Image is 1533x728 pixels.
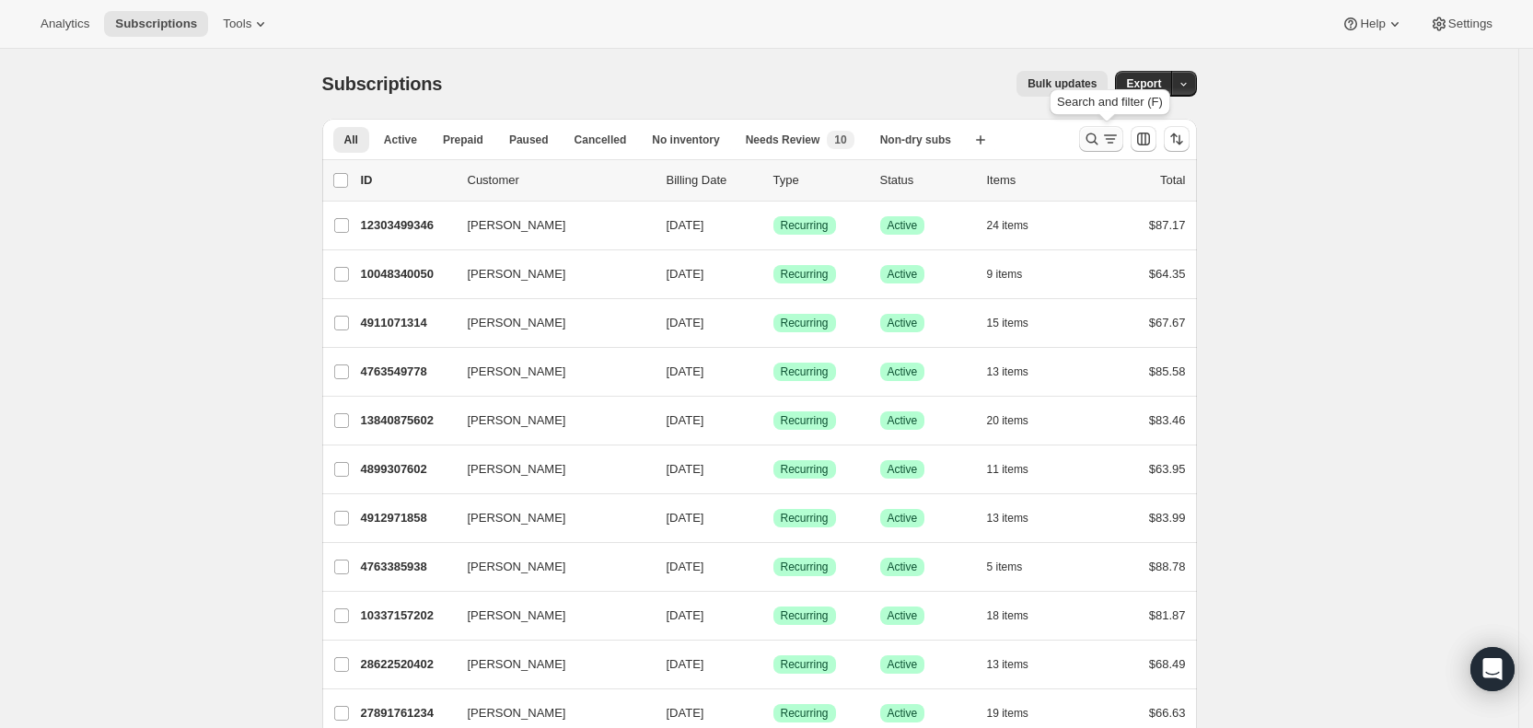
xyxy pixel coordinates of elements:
[880,171,972,190] p: Status
[361,265,453,283] p: 10048340050
[457,699,641,728] button: [PERSON_NAME]
[667,413,704,427] span: [DATE]
[987,511,1028,526] span: 13 items
[987,603,1049,629] button: 18 items
[781,413,829,428] span: Recurring
[987,213,1049,238] button: 24 items
[1016,71,1108,97] button: Bulk updates
[1149,657,1186,671] span: $68.49
[361,700,1186,726] div: 27891761234[PERSON_NAME][DATE]SuccessRecurringSuccessActive19 items$66.63
[361,505,1186,531] div: 4912971858[PERSON_NAME][DATE]SuccessRecurringSuccessActive13 items$83.99
[1419,11,1504,37] button: Settings
[888,706,918,721] span: Active
[987,364,1028,379] span: 13 items
[384,133,417,147] span: Active
[104,11,208,37] button: Subscriptions
[361,359,1186,385] div: 4763549778[PERSON_NAME][DATE]SuccessRecurringSuccessActive13 items$85.58
[1448,17,1492,31] span: Settings
[468,314,566,332] span: [PERSON_NAME]
[987,408,1049,433] button: 20 items
[888,560,918,574] span: Active
[457,260,641,289] button: [PERSON_NAME]
[1126,76,1161,91] span: Export
[880,133,951,147] span: Non-dry subs
[468,363,566,381] span: [PERSON_NAME]
[468,171,652,190] p: Customer
[361,363,453,381] p: 4763549778
[667,608,704,622] span: [DATE]
[987,171,1079,190] div: Items
[361,558,453,576] p: 4763385938
[361,607,453,625] p: 10337157202
[987,657,1028,672] span: 13 items
[1149,560,1186,573] span: $88.78
[888,462,918,477] span: Active
[468,704,566,722] span: [PERSON_NAME]
[667,218,704,232] span: [DATE]
[987,505,1049,531] button: 13 items
[457,650,641,679] button: [PERSON_NAME]
[888,608,918,623] span: Active
[987,462,1028,477] span: 11 items
[667,657,704,671] span: [DATE]
[781,657,829,672] span: Recurring
[987,608,1028,623] span: 18 items
[1360,17,1385,31] span: Help
[41,17,89,31] span: Analytics
[987,554,1043,580] button: 5 items
[29,11,100,37] button: Analytics
[361,171,453,190] p: ID
[322,74,443,94] span: Subscriptions
[987,261,1043,287] button: 9 items
[781,560,829,574] span: Recurring
[888,364,918,379] span: Active
[361,554,1186,580] div: 4763385938[PERSON_NAME][DATE]SuccessRecurringSuccessActive5 items$88.78
[652,133,719,147] span: No inventory
[746,133,820,147] span: Needs Review
[667,364,704,378] span: [DATE]
[443,133,483,147] span: Prepaid
[888,267,918,282] span: Active
[987,267,1023,282] span: 9 items
[1028,76,1097,91] span: Bulk updates
[667,560,704,573] span: [DATE]
[1470,647,1515,691] div: Open Intercom Messenger
[468,265,566,283] span: [PERSON_NAME]
[361,408,1186,433] div: 13840875602[PERSON_NAME][DATE]SuccessRecurringSuccessActive20 items$83.46
[468,655,566,674] span: [PERSON_NAME]
[667,267,704,281] span: [DATE]
[1149,267,1186,281] span: $64.35
[781,706,829,721] span: Recurring
[1330,11,1414,37] button: Help
[361,314,453,332] p: 4911071314
[361,655,453,674] p: 28622520402
[1149,218,1186,232] span: $87.17
[888,413,918,428] span: Active
[987,413,1028,428] span: 20 items
[987,700,1049,726] button: 19 items
[667,316,704,329] span: [DATE]
[361,216,453,235] p: 12303499346
[834,133,846,147] span: 10
[1149,413,1186,427] span: $83.46
[361,603,1186,629] div: 10337157202[PERSON_NAME][DATE]SuccessRecurringSuccessActive18 items$81.87
[223,17,251,31] span: Tools
[1149,462,1186,476] span: $63.95
[468,460,566,479] span: [PERSON_NAME]
[987,310,1049,336] button: 15 items
[457,211,641,240] button: [PERSON_NAME]
[667,511,704,525] span: [DATE]
[1160,171,1185,190] p: Total
[468,509,566,527] span: [PERSON_NAME]
[987,316,1028,330] span: 15 items
[361,509,453,527] p: 4912971858
[1079,126,1123,152] button: Search and filter results
[115,17,197,31] span: Subscriptions
[987,706,1028,721] span: 19 items
[888,218,918,233] span: Active
[468,558,566,576] span: [PERSON_NAME]
[781,364,829,379] span: Recurring
[781,462,829,477] span: Recurring
[575,133,627,147] span: Cancelled
[888,316,918,330] span: Active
